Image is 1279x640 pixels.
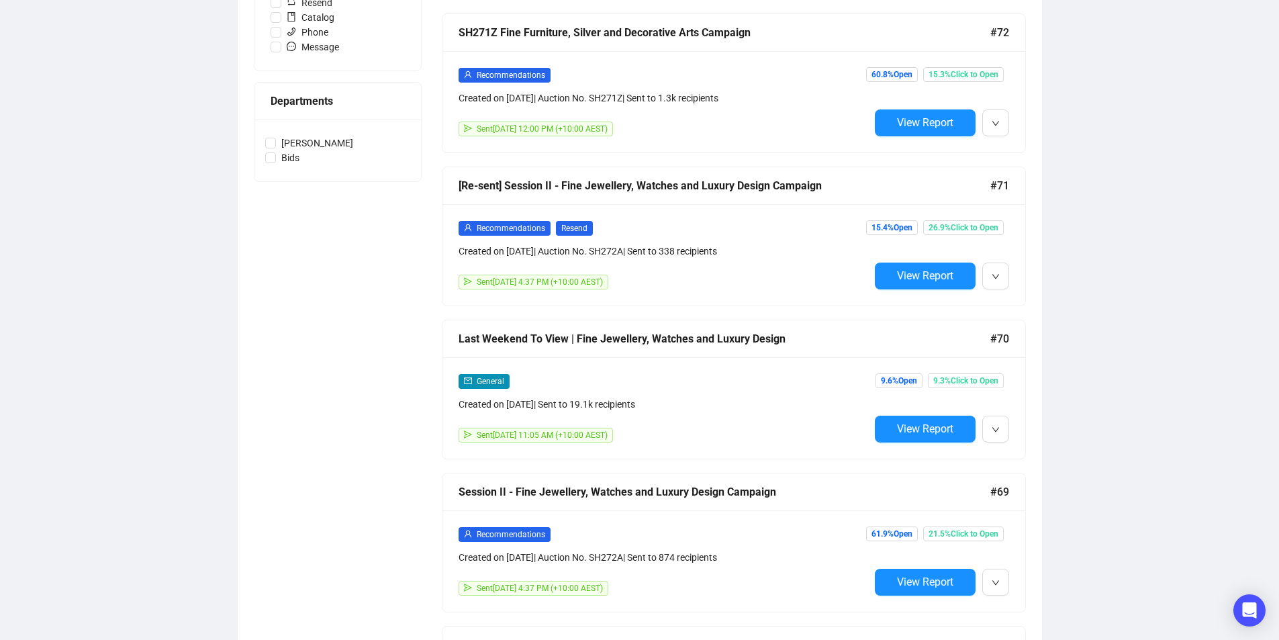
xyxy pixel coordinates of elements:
[477,277,603,287] span: Sent [DATE] 4:37 PM (+10:00 AEST)
[990,330,1009,347] span: #70
[992,426,1000,434] span: down
[992,120,1000,128] span: down
[477,224,545,233] span: Recommendations
[464,224,472,232] span: user
[464,377,472,385] span: mail
[477,430,608,440] span: Sent [DATE] 11:05 AM (+10:00 AEST)
[281,40,344,54] span: Message
[897,269,953,282] span: View Report
[442,320,1026,459] a: Last Weekend To View | Fine Jewellery, Watches and Luxury Design#70mailGeneralCreated on [DATE]| ...
[928,373,1004,388] span: 9.3% Click to Open
[992,273,1000,281] span: down
[875,569,976,596] button: View Report
[897,576,953,588] span: View Report
[276,136,359,150] span: [PERSON_NAME]
[866,67,918,82] span: 60.8% Open
[287,12,296,21] span: book
[287,27,296,36] span: phone
[459,24,990,41] div: SH271Z Fine Furniture, Silver and Decorative Arts Campaign
[875,263,976,289] button: View Report
[1233,594,1266,627] div: Open Intercom Messenger
[442,13,1026,153] a: SH271Z Fine Furniture, Silver and Decorative Arts Campaign#72userRecommendationsCreated on [DATE]...
[276,150,305,165] span: Bids
[459,330,990,347] div: Last Weekend To View | Fine Jewellery, Watches and Luxury Design
[477,584,603,593] span: Sent [DATE] 4:37 PM (+10:00 AEST)
[459,550,869,565] div: Created on [DATE] | Auction No. SH272A | Sent to 874 recipients
[281,10,340,25] span: Catalog
[990,484,1009,500] span: #69
[459,244,869,259] div: Created on [DATE] | Auction No. SH272A | Sent to 338 recipients
[923,220,1004,235] span: 26.9% Click to Open
[459,177,990,194] div: [Re-sent] Session II - Fine Jewellery, Watches and Luxury Design Campaign
[477,124,608,134] span: Sent [DATE] 12:00 PM (+10:00 AEST)
[897,116,953,129] span: View Report
[459,397,869,412] div: Created on [DATE] | Sent to 19.1k recipients
[990,24,1009,41] span: #72
[875,416,976,443] button: View Report
[990,177,1009,194] span: #71
[866,527,918,541] span: 61.9% Open
[464,430,472,439] span: send
[459,91,869,105] div: Created on [DATE] | Auction No. SH271Z | Sent to 1.3k recipients
[464,71,472,79] span: user
[464,584,472,592] span: send
[477,377,504,386] span: General
[477,530,545,539] span: Recommendations
[477,71,545,80] span: Recommendations
[923,527,1004,541] span: 21.5% Click to Open
[464,530,472,538] span: user
[287,42,296,51] span: message
[442,167,1026,306] a: [Re-sent] Session II - Fine Jewellery, Watches and Luxury Design Campaign#71userRecommendationsRe...
[464,124,472,132] span: send
[875,109,976,136] button: View Report
[459,484,990,500] div: Session II - Fine Jewellery, Watches and Luxury Design Campaign
[897,422,953,435] span: View Report
[271,93,405,109] div: Departments
[556,221,593,236] span: Resend
[866,220,918,235] span: 15.4% Open
[992,579,1000,587] span: down
[464,277,472,285] span: send
[442,473,1026,612] a: Session II - Fine Jewellery, Watches and Luxury Design Campaign#69userRecommendationsCreated on [...
[923,67,1004,82] span: 15.3% Click to Open
[281,25,334,40] span: Phone
[875,373,922,388] span: 9.6% Open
